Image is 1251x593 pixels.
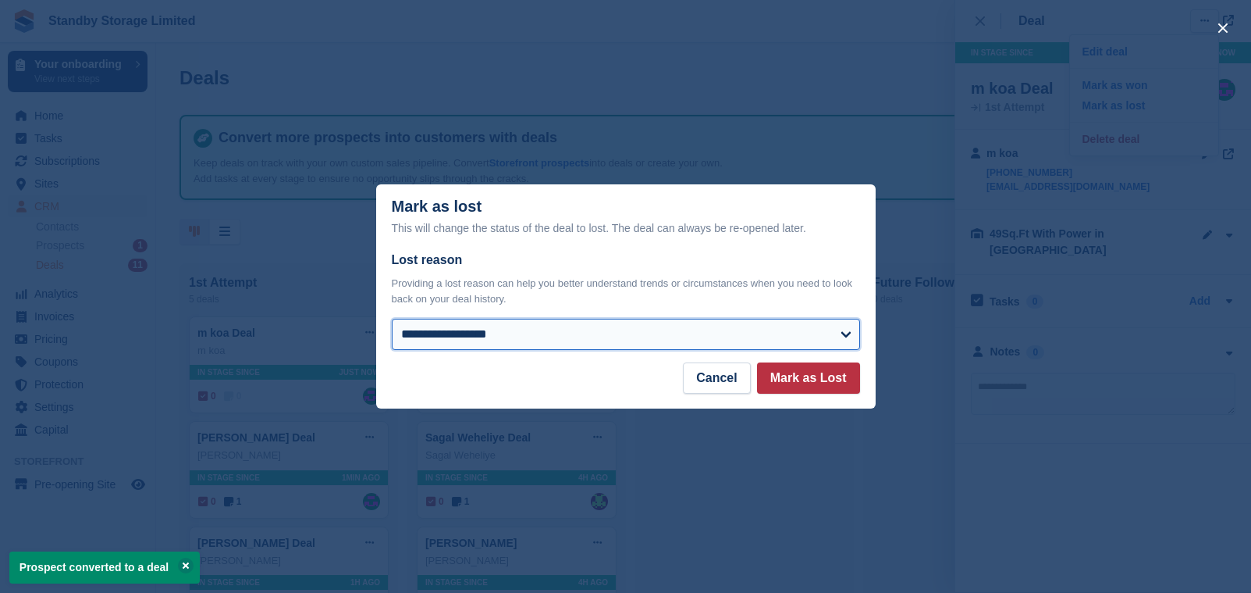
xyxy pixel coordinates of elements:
p: Prospect converted to a deal [9,552,200,584]
button: Mark as Lost [757,363,860,394]
button: Cancel [683,363,750,394]
button: close [1210,16,1235,41]
div: Mark as lost [392,198,860,238]
p: Providing a lost reason can help you better understand trends or circumstances when you need to l... [392,276,860,306]
label: Lost reason [392,251,860,270]
div: This will change the status of the deal to lost. The deal can always be re-opened later. [392,219,860,238]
